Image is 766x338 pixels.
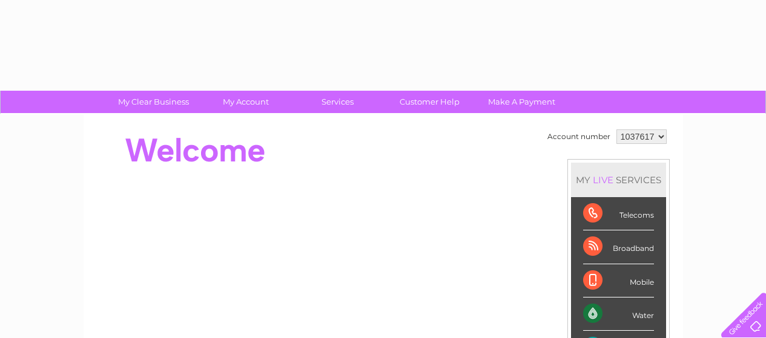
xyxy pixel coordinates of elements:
a: Services [288,91,388,113]
div: Water [583,297,654,331]
a: Make A Payment [472,91,572,113]
div: Mobile [583,264,654,297]
a: Customer Help [380,91,480,113]
div: LIVE [590,174,616,186]
div: MY SERVICES [571,163,666,197]
td: Account number [544,126,613,147]
div: Broadband [583,230,654,264]
a: My Clear Business [104,91,203,113]
a: My Account [196,91,296,113]
div: Telecoms [583,197,654,230]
